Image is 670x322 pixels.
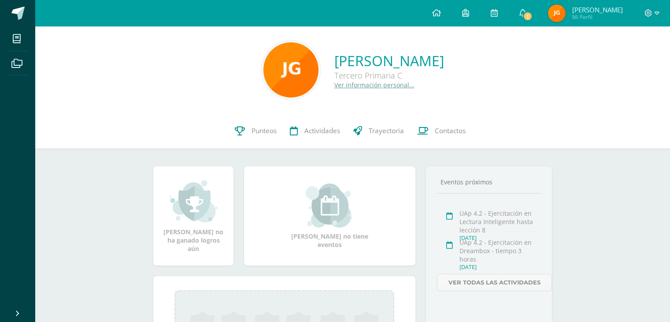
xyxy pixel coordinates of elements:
img: 9e34b179e675fb255a563d589889e658.png [263,42,318,97]
img: event_small.png [306,183,354,228]
img: achievement_small.png [170,179,218,223]
img: 2bc7bb8f305176af3f8503723f7642e6.png [548,4,566,22]
div: [PERSON_NAME] no ha ganado logros aún [162,179,225,253]
a: Actividades [283,113,347,149]
div: [PERSON_NAME] no tiene eventos [286,183,374,249]
div: Eventos próximos [437,178,541,186]
span: 1 [523,11,533,21]
div: UAp 4.2 - Ejercitación en Dreambox - tiempo 3 horas [459,238,538,263]
span: Trayectoria [369,126,404,135]
span: Mi Perfil [572,13,623,21]
a: Trayectoria [347,113,411,149]
a: Punteos [228,113,283,149]
a: Contactos [411,113,472,149]
span: Actividades [304,126,340,135]
div: UAp 4.2 - Ejercitación en Lectura Inteligente hasta lección 8 [459,209,538,234]
span: Punteos [252,126,277,135]
div: [DATE] [459,263,538,271]
a: Ver todas las actividades [437,274,552,291]
a: Ver información personal... [334,81,415,89]
a: [PERSON_NAME] [334,51,444,70]
div: Tercero Primaria C [334,70,444,81]
span: [PERSON_NAME] [572,5,623,14]
span: Contactos [435,126,466,135]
